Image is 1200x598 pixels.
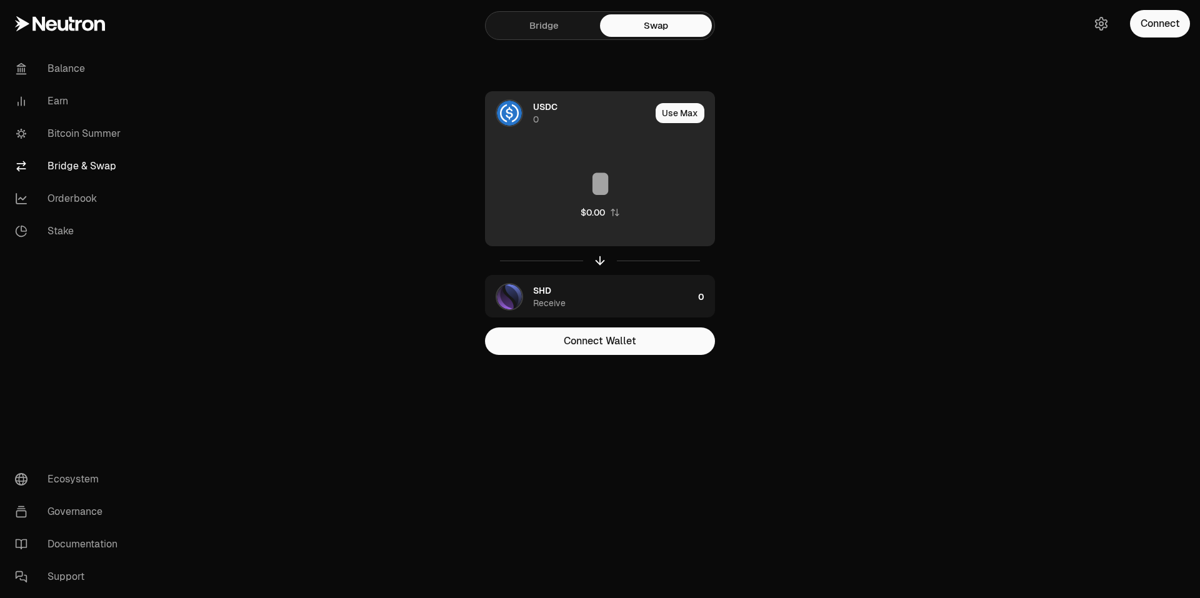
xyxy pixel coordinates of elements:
[533,101,557,113] span: USDC
[5,182,135,215] a: Orderbook
[5,117,135,150] a: Bitcoin Summer
[533,284,551,297] span: SHD
[497,101,522,126] img: USDC Logo
[5,463,135,496] a: Ecosystem
[5,150,135,182] a: Bridge & Swap
[656,103,704,123] button: Use Max
[581,206,620,219] button: $0.00
[485,327,715,355] button: Connect Wallet
[581,206,605,219] div: $0.00
[486,92,651,134] div: USDC LogoUSDC0
[5,52,135,85] a: Balance
[600,14,712,37] a: Swap
[488,14,600,37] a: Bridge
[533,297,566,309] div: Receive
[1130,10,1190,37] button: Connect
[5,85,135,117] a: Earn
[486,276,714,318] button: SHD LogoSHDReceive0
[533,113,539,126] div: 0
[486,276,693,318] div: SHD LogoSHDReceive
[5,561,135,593] a: Support
[497,284,522,309] img: SHD Logo
[5,496,135,528] a: Governance
[5,528,135,561] a: Documentation
[5,215,135,247] a: Stake
[698,276,714,318] div: 0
